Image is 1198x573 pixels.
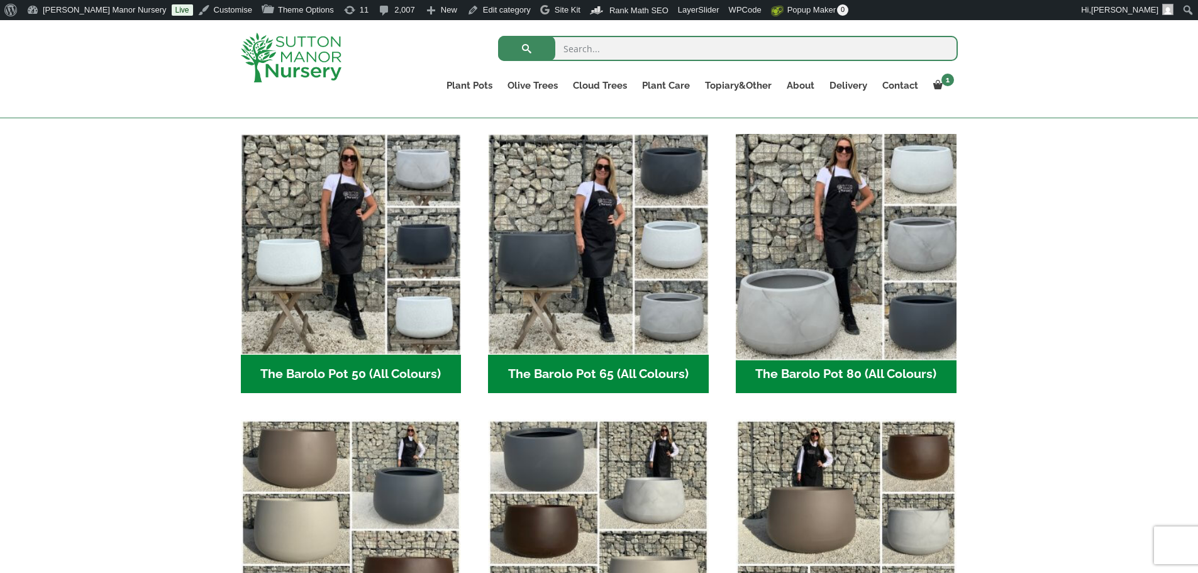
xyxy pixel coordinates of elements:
[488,355,709,394] h2: The Barolo Pot 65 (All Colours)
[555,5,580,14] span: Site Kit
[172,4,193,16] a: Live
[822,77,875,94] a: Delivery
[736,134,957,393] a: Visit product category The Barolo Pot 80 (All Colours)
[241,355,462,394] h2: The Barolo Pot 50 (All Colours)
[609,6,668,15] span: Rank Math SEO
[1091,5,1158,14] span: [PERSON_NAME]
[488,134,709,393] a: Visit product category The Barolo Pot 65 (All Colours)
[730,128,962,360] img: The Barolo Pot 80 (All Colours)
[635,77,697,94] a: Plant Care
[500,77,565,94] a: Olive Trees
[926,77,958,94] a: 1
[488,134,709,355] img: The Barolo Pot 65 (All Colours)
[697,77,779,94] a: Topiary&Other
[439,77,500,94] a: Plant Pots
[736,355,957,394] h2: The Barolo Pot 80 (All Colours)
[498,36,958,61] input: Search...
[875,77,926,94] a: Contact
[565,77,635,94] a: Cloud Trees
[941,74,954,86] span: 1
[241,134,462,393] a: Visit product category The Barolo Pot 50 (All Colours)
[241,134,462,355] img: The Barolo Pot 50 (All Colours)
[779,77,822,94] a: About
[837,4,848,16] span: 0
[241,33,341,82] img: logo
